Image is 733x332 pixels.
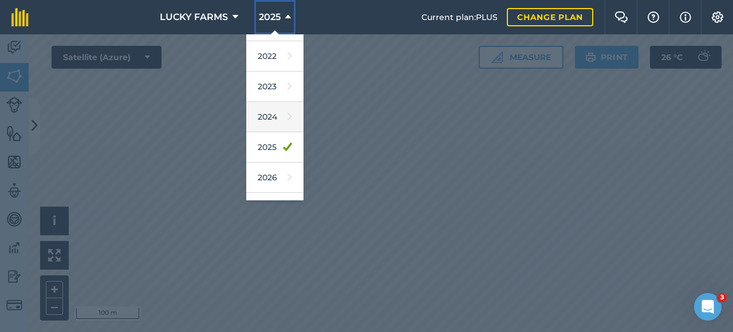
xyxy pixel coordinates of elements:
a: 2023 [246,72,304,102]
a: 2026 [246,163,304,193]
a: 2024 [246,102,304,132]
span: Current plan : PLUS [421,11,498,23]
a: 2022 [246,41,304,72]
span: 3 [718,293,727,302]
img: Two speech bubbles overlapping with the left bubble in the forefront [614,11,628,23]
img: fieldmargin Logo [11,8,29,26]
iframe: Intercom live chat [694,293,722,321]
img: A cog icon [711,11,724,23]
a: 2027 [246,193,304,223]
a: Change plan [507,8,593,26]
a: 2025 [246,132,304,163]
span: LUCKY FARMS [160,10,228,24]
img: svg+xml;base64,PHN2ZyB4bWxucz0iaHR0cDovL3d3dy53My5vcmcvMjAwMC9zdmciIHdpZHRoPSIxNyIgaGVpZ2h0PSIxNy... [680,10,691,24]
img: A question mark icon [647,11,660,23]
span: 2025 [259,10,281,24]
